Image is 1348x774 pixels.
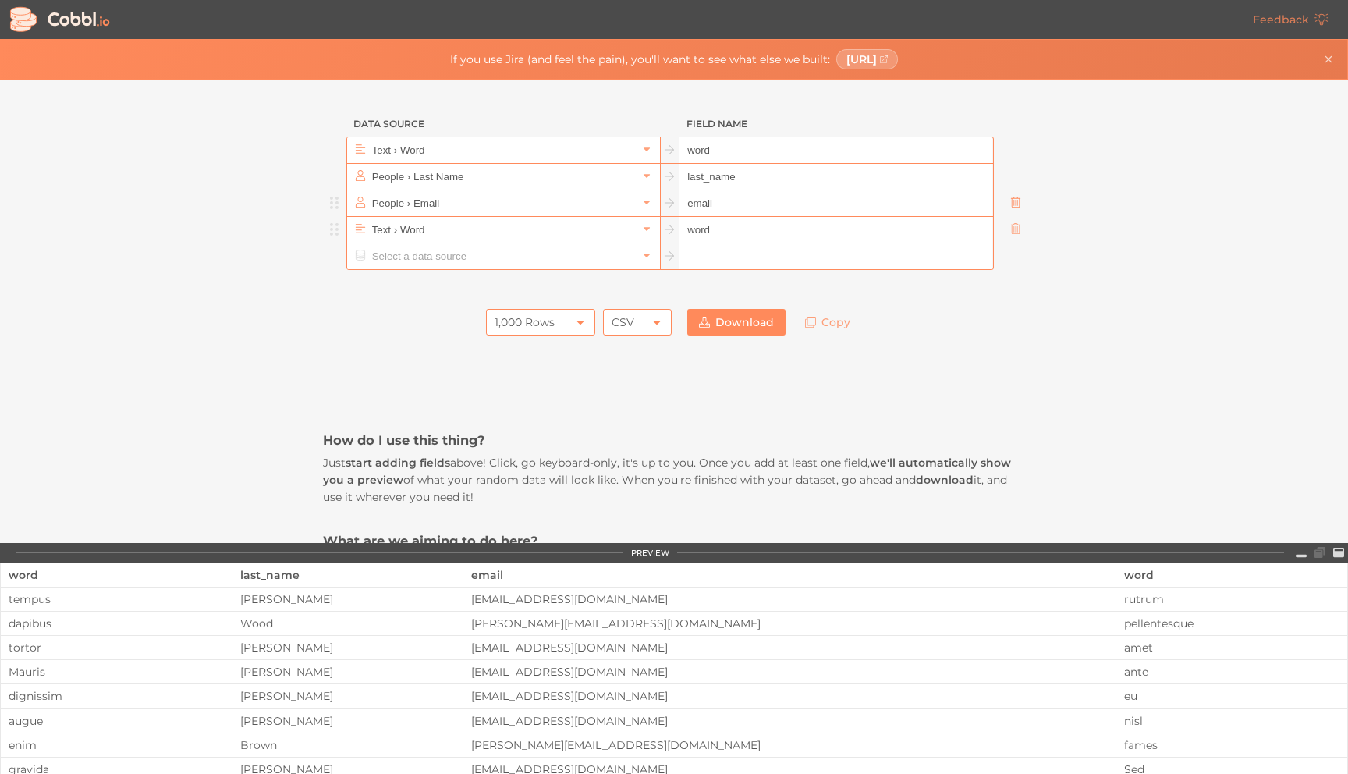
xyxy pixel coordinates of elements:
div: augue [1,715,232,727]
h3: How do I use this thing? [323,431,1025,449]
a: Download [687,309,786,336]
button: Close banner [1319,50,1338,69]
h3: Field Name [679,111,994,137]
div: [PERSON_NAME] [232,593,463,605]
div: email [471,563,1108,587]
div: rutrum [1116,593,1347,605]
span: If you use Jira (and feel the pain), you'll want to see what else we built: [450,53,830,66]
div: nisl [1116,715,1347,727]
input: Select a data source [368,164,637,190]
div: last_name [240,563,456,587]
h3: What are we aiming to do here? [323,532,1025,549]
strong: start adding fields [346,456,450,470]
div: ante [1116,666,1347,678]
div: dignissim [1,690,232,702]
div: eu [1116,690,1347,702]
input: Select a data source [368,243,637,269]
div: [PERSON_NAME] [232,641,463,654]
div: Mauris [1,666,232,678]
div: 1,000 Rows [495,309,555,336]
div: [EMAIL_ADDRESS][DOMAIN_NAME] [463,641,1116,654]
div: [EMAIL_ADDRESS][DOMAIN_NAME] [463,690,1116,702]
input: Select a data source [368,217,637,243]
h3: Data Source [346,111,661,137]
div: fames [1116,739,1347,751]
div: enim [1,739,232,751]
div: [EMAIL_ADDRESS][DOMAIN_NAME] [463,666,1116,678]
a: [URL] [836,49,899,69]
div: CSV [612,309,634,336]
span: [URL] [846,53,877,66]
div: [PERSON_NAME][EMAIL_ADDRESS][DOMAIN_NAME] [463,617,1116,630]
div: tempus [1,593,232,605]
div: PREVIEW [631,549,669,558]
input: Select a data source [368,190,637,216]
div: [PERSON_NAME] [232,666,463,678]
div: Brown [232,739,463,751]
div: tortor [1,641,232,654]
div: pellentesque [1116,617,1347,630]
div: [EMAIL_ADDRESS][DOMAIN_NAME] [463,593,1116,605]
div: Wood [232,617,463,630]
a: Copy [793,309,862,336]
div: word [9,563,224,587]
input: Select a data source [368,137,637,163]
p: Just above! Click, go keyboard-only, it's up to you. Once you add at least one field, of what you... [323,454,1025,506]
div: word [1124,563,1339,587]
div: [EMAIL_ADDRESS][DOMAIN_NAME] [463,715,1116,727]
div: [PERSON_NAME] [232,715,463,727]
a: Feedback [1241,6,1340,33]
div: [PERSON_NAME] [232,690,463,702]
div: [PERSON_NAME][EMAIL_ADDRESS][DOMAIN_NAME] [463,739,1116,751]
div: amet [1116,641,1347,654]
div: dapibus [1,617,232,630]
strong: download [916,473,974,487]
